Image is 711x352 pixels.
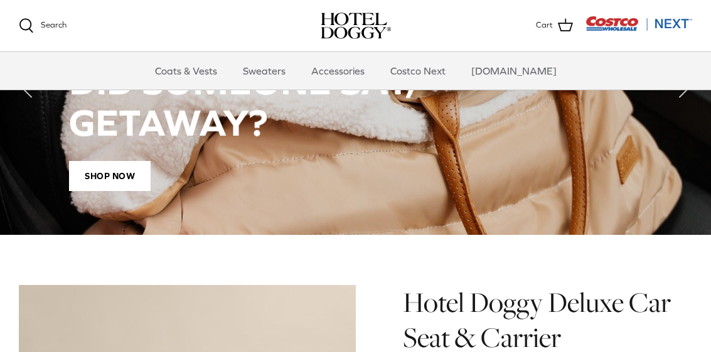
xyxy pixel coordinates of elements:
[232,52,297,90] a: Sweaters
[536,19,553,32] span: Cart
[379,52,457,90] a: Costco Next
[19,18,67,33] a: Search
[585,24,692,33] a: Visit Costco Next
[536,18,573,34] a: Cart
[585,16,692,31] img: Costco Next
[321,13,391,39] img: hoteldoggycom
[41,20,67,29] span: Search
[460,52,568,90] a: [DOMAIN_NAME]
[144,52,228,90] a: Coats & Vests
[321,13,391,39] a: hoteldoggy.com hoteldoggycom
[69,161,151,191] span: Shop Now
[300,52,376,90] a: Accessories
[69,61,642,143] h2: DID SOMEONE SAY, GETAWAY?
